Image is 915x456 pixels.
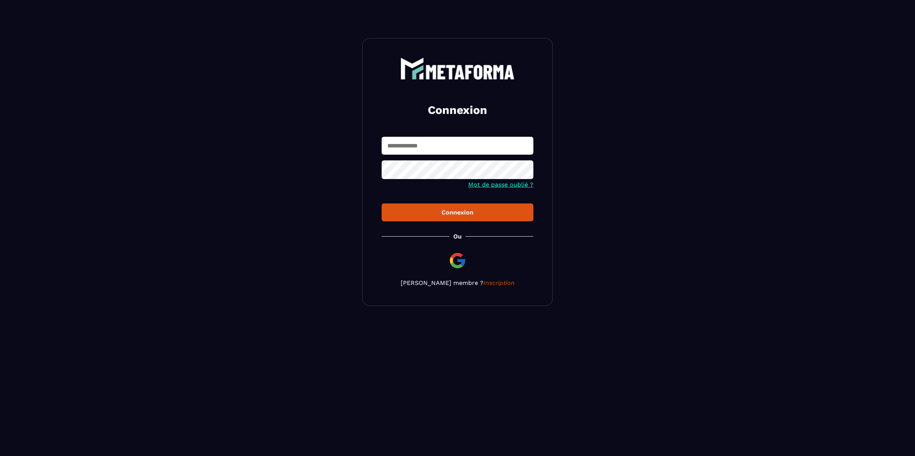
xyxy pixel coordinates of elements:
[382,203,533,221] button: Connexion
[391,102,524,118] h2: Connexion
[382,279,533,286] p: [PERSON_NAME] membre ?
[382,58,533,80] a: logo
[468,181,533,188] a: Mot de passe oublié ?
[400,58,515,80] img: logo
[483,279,515,286] a: Inscription
[448,251,467,270] img: google
[388,209,527,216] div: Connexion
[453,233,462,240] p: Ou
